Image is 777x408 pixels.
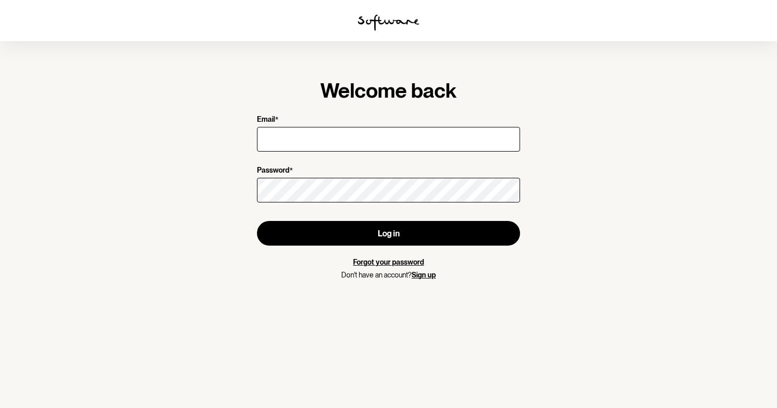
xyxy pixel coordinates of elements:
[257,271,520,280] p: Don't have an account?
[257,166,289,176] p: Password
[257,115,275,125] p: Email
[257,78,520,103] h1: Welcome back
[353,258,424,266] a: Forgot your password
[257,221,520,246] button: Log in
[412,271,436,279] a: Sign up
[358,14,419,31] img: software logo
